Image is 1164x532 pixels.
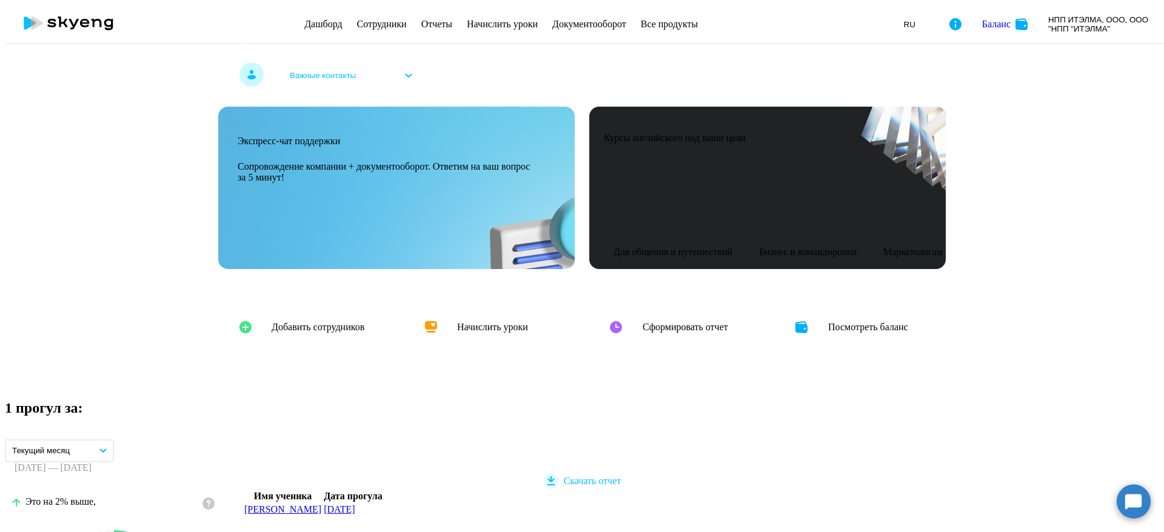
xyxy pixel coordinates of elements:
h2: 1 прогул за: [5,400,1159,416]
p: НПП ИТЭЛМА, ООО, ООО "НПП "ИТЭЛМА" [1048,15,1161,33]
a: Дашборд [304,19,342,29]
img: bg-img [472,171,614,308]
div: Курсы английского под ваши цели [604,128,811,148]
div: Баланс [982,19,1011,30]
h3: Экспресс-чат поддержки [238,136,594,147]
h4: Посмотреть баланс [828,322,908,333]
h4: Начислить уроки [457,322,528,333]
div: Бизнес и командировки [749,242,866,262]
span: Скачать отчет [564,476,621,487]
button: Текущий месяц [5,439,114,462]
a: Документооборот [552,19,626,29]
span: Это на 2% выше, [25,496,96,511]
div: Для общения и путешествий [604,242,742,262]
img: balance [1015,18,1028,30]
h4: Сформировать отчет [643,322,728,333]
a: [DATE] [324,504,365,514]
a: [PERSON_NAME] [244,504,321,514]
button: Важные контакты [218,58,422,92]
a: Отчеты [421,19,452,29]
a: Начислить уроки [467,19,538,29]
th: Имя ученика [244,490,322,502]
a: Сотрудники [357,19,407,29]
h4: Добавить сотрудников [272,322,364,333]
span: Сопровождение компании + документооборот. Ответим на ваш вопрос за 5 минут! [238,161,530,182]
button: RU [895,12,936,36]
a: Все продукты [641,19,698,29]
span: [DATE] — [DATE] [15,462,92,473]
p: Текущий месяц [12,446,70,455]
th: Дата прогула [323,490,383,502]
span: RU [904,20,915,29]
span: Важные контакты [290,71,356,80]
button: Балансbalance [975,12,1035,36]
div: Маркетологам [874,242,952,262]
